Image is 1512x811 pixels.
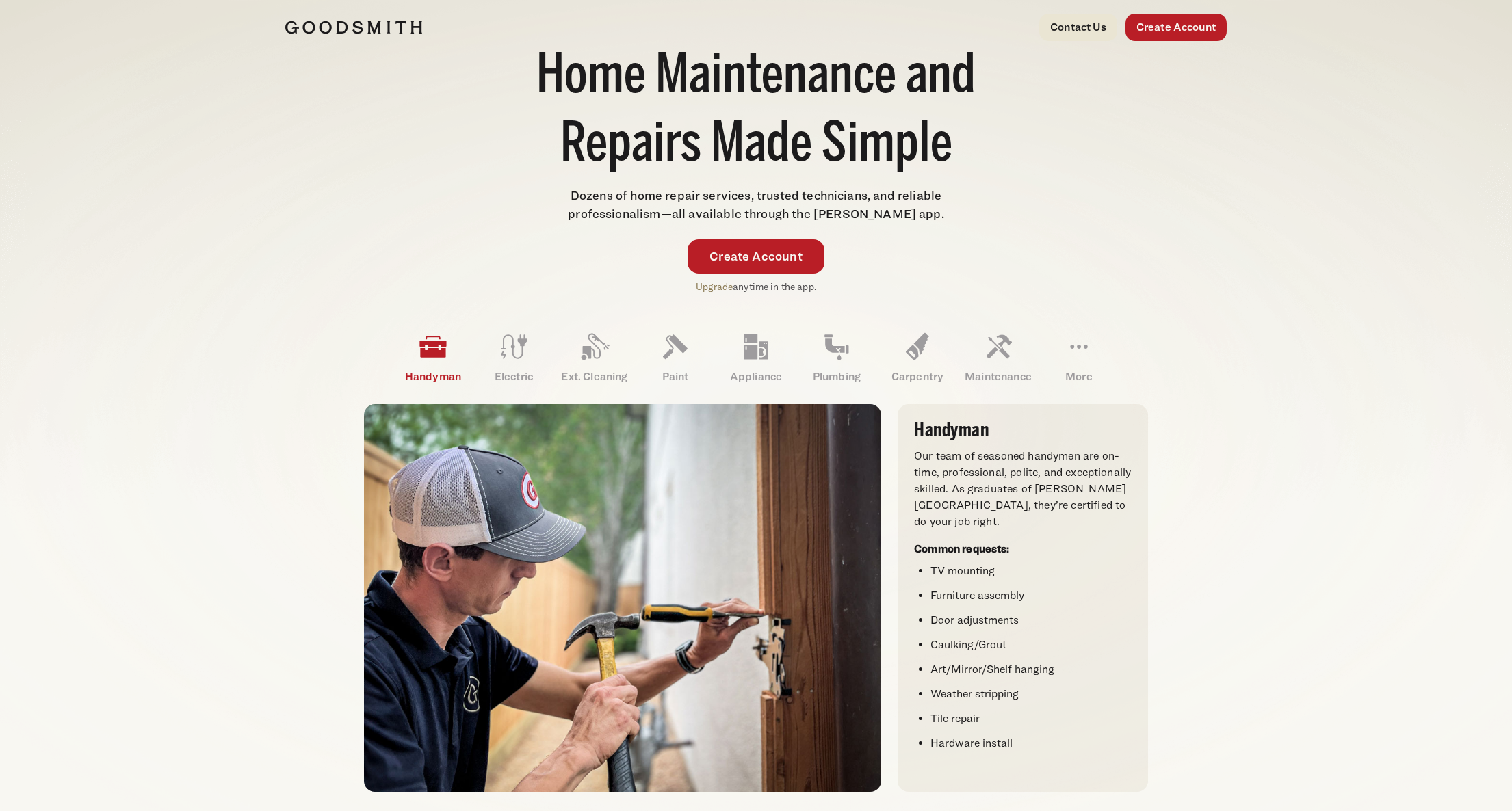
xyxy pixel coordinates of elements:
p: Carpentry [877,369,958,385]
p: Plumbing [796,369,877,385]
li: Furniture assembly [930,587,1132,604]
li: Art/Mirror/Shelf hanging [930,661,1132,678]
li: Hardware install [930,735,1132,752]
a: Create Account [1125,14,1227,41]
li: TV mounting [930,563,1132,579]
a: Plumbing [796,322,877,393]
p: Electric [473,369,554,385]
h3: Handyman [914,421,1132,440]
a: Carpentry [877,322,958,393]
a: More [1039,322,1119,393]
a: Paint [635,322,716,393]
p: Paint [635,369,716,385]
img: A handyman in a cap and polo shirt using a hammer to work on a door frame. [364,404,881,792]
li: Tile repair [930,710,1132,727]
p: Appliance [716,369,796,385]
strong: Common requests: [914,542,1010,555]
p: anytime in the app. [696,279,816,295]
a: Contact Us [1039,14,1117,41]
a: Create Account [688,239,824,274]
a: Electric [473,322,554,393]
h1: Home Maintenance and Repairs Made Simple [521,44,991,181]
span: Dozens of home repair services, trusted technicians, and reliable professionalism—all available t... [568,188,944,221]
p: More [1039,369,1119,385]
a: Maintenance [958,322,1039,393]
li: Weather stripping [930,686,1132,702]
li: Caulking/Grout [930,637,1132,653]
a: Appliance [716,322,796,393]
a: Ext. Cleaning [554,322,635,393]
p: Handyman [393,369,473,385]
p: Ext. Cleaning [554,369,635,385]
img: Goodsmith [285,21,422,34]
a: Upgrade [696,280,733,292]
a: Handyman [393,322,473,393]
li: Door adjustments [930,612,1132,628]
p: Our team of seasoned handymen are on-time, professional, polite, and exceptionally skilled. As gr... [914,448,1132,530]
p: Maintenance [958,369,1039,385]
